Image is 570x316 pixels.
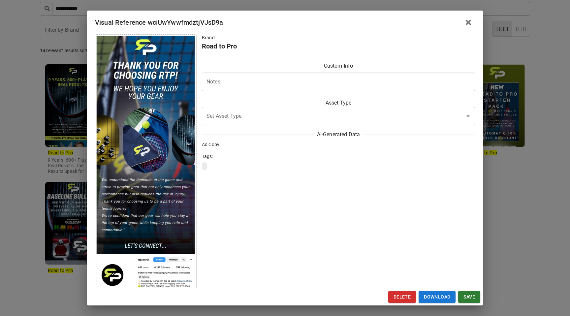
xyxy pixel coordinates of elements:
[463,111,473,121] button: Open
[202,153,475,160] p: Tags:
[202,141,475,148] p: Ad Copy:
[314,131,363,139] span: AI-Generated Data
[87,11,483,34] h2: Visual Reference wciUwYwwfmdztjVJsD9a
[458,291,480,303] button: Save
[96,36,195,302] img: Image
[202,34,475,41] p: Brand:
[202,41,475,51] h6: Road to Pro
[419,291,456,303] a: Download
[388,291,416,303] button: Delete
[321,62,356,70] span: Custom Info
[322,99,355,107] span: Asset Type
